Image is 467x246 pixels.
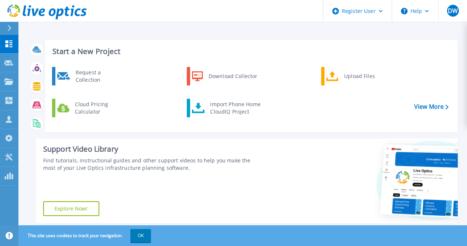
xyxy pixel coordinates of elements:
a: Download Collector [187,67,262,85]
h3: Start a New Project [52,47,448,55]
a: Explore Now! [43,201,99,216]
a: Cloud Pricing Calculator [52,99,128,117]
div: Support Video Library [43,144,262,154]
div: Import Phone Home CloudIQ Project [206,101,264,115]
div: Request a Collection [72,69,126,84]
a: Upload Files [321,67,397,85]
div: Upload Files [340,69,395,84]
div: Cloud Pricing Calculator [71,101,126,115]
div: Find tutorials, instructional guides and other support videos to help you make the most of your L... [43,157,262,172]
span: This site uses cookies to track your navigation. [20,229,151,242]
a: View More [414,103,449,110]
button: OK [130,229,151,242]
span: DW [448,8,458,14]
a: Request a Collection [52,67,128,85]
div: Download Collector [205,69,261,84]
